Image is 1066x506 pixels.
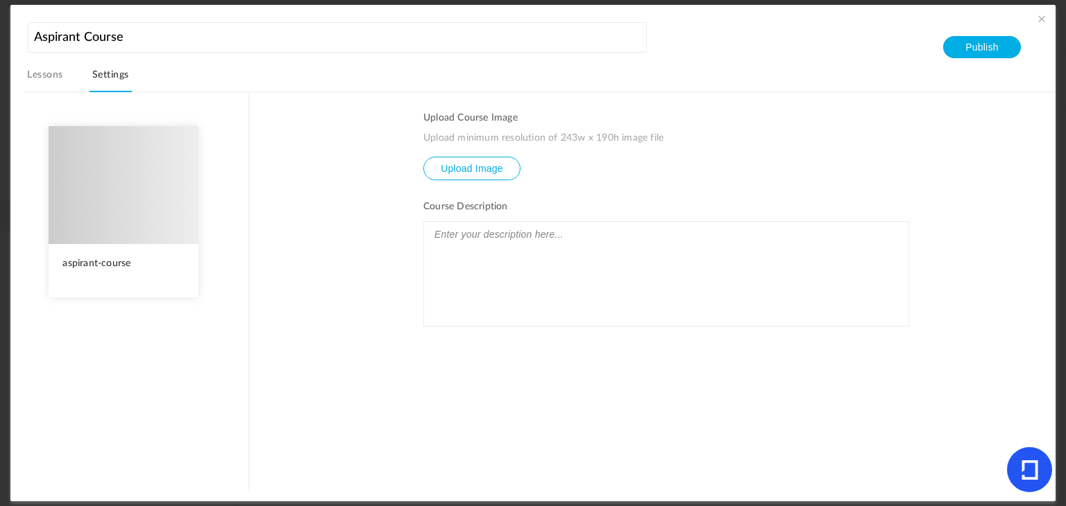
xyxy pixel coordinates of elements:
[943,36,1020,58] button: Publish
[423,132,909,144] p: Upload minimum resolution of 243w x 190h image file
[62,258,185,270] h2: aspirant-course
[423,112,909,124] h3: Upload Course Image
[423,157,521,180] button: Upload Image
[423,201,909,213] h3: Course Description
[90,66,132,92] a: Settings
[24,66,65,92] a: Lessons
